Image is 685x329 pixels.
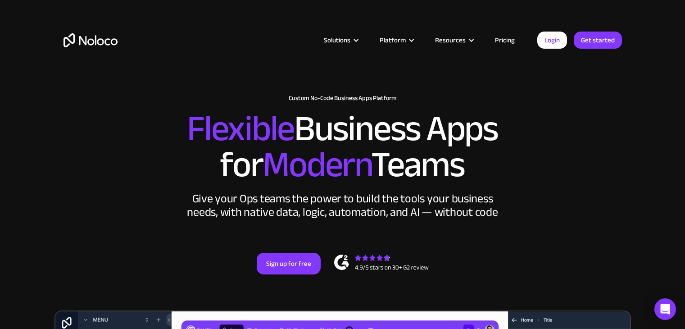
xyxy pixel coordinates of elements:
div: Give your Ops teams the power to build the tools your business needs, with native data, logic, au... [185,192,500,219]
span: Flexible [187,95,294,162]
div: Solutions [324,34,350,46]
div: Resources [435,34,466,46]
a: home [64,33,118,47]
a: Login [537,32,567,49]
div: Open Intercom Messenger [654,298,676,320]
span: Modern [263,131,371,198]
div: Platform [380,34,406,46]
h1: Custom No-Code Business Apps Platform [64,95,622,102]
h2: Business Apps for Teams [64,111,622,183]
a: Pricing [484,34,526,46]
div: Solutions [313,34,368,46]
div: Resources [424,34,484,46]
a: Get started [574,32,622,49]
a: Sign up for free [257,253,321,274]
div: Platform [368,34,424,46]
